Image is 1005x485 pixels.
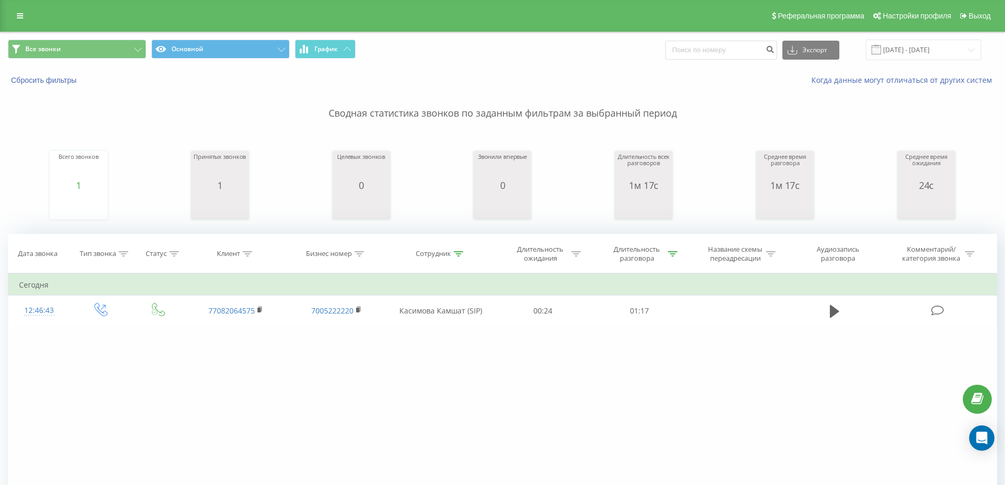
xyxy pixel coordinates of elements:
div: Open Intercom Messenger [969,425,994,451]
div: Звонили впервые [478,154,527,180]
input: Поиск по номеру [665,41,777,60]
p: Сводная статистика звонков по заданным фильтрам за выбранный период [8,85,997,120]
button: График [295,40,356,59]
div: 0 [478,180,527,191]
td: Касимова Камшат (SIP) [387,296,495,326]
div: Тип звонка [80,250,116,259]
div: Название схемы переадресации [707,245,763,263]
div: Дата звонка [18,250,58,259]
div: 1 [59,180,99,191]
div: Всего звонков [59,154,99,180]
div: Клиент [217,250,240,259]
div: Длительность всех разговоров [617,154,670,180]
div: Длительность ожидания [512,245,569,263]
button: Сбросить фильтры [8,75,82,85]
button: Основной [151,40,290,59]
div: 24с [900,180,953,191]
td: 01:17 [591,296,688,326]
div: 0 [337,180,385,191]
div: Аудиозапись разговора [803,245,872,263]
div: Целевых звонков [337,154,385,180]
div: Бизнес номер [306,250,352,259]
span: Выход [969,12,991,20]
div: Среднее время разговора [759,154,811,180]
div: 1м 17с [617,180,670,191]
td: Сегодня [8,274,997,296]
div: Сотрудник [416,250,451,259]
div: 12:46:43 [19,300,60,321]
a: 77082064575 [208,306,255,316]
span: Настройки профиля [883,12,951,20]
div: Среднее время ожидания [900,154,953,180]
span: Реферальная программа [778,12,864,20]
td: 00:24 [495,296,591,326]
div: 1м 17с [759,180,811,191]
a: Когда данные могут отличаться от других систем [811,75,997,85]
div: Длительность разговора [609,245,665,263]
span: График [314,45,338,53]
button: Экспорт [782,41,839,60]
div: Принятых звонков [194,154,246,180]
div: 1 [194,180,246,191]
div: Статус [146,250,167,259]
a: 7005222220 [311,306,353,316]
div: Комментарий/категория звонка [901,245,962,263]
span: Все звонки [25,45,61,53]
button: Все звонки [8,40,146,59]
